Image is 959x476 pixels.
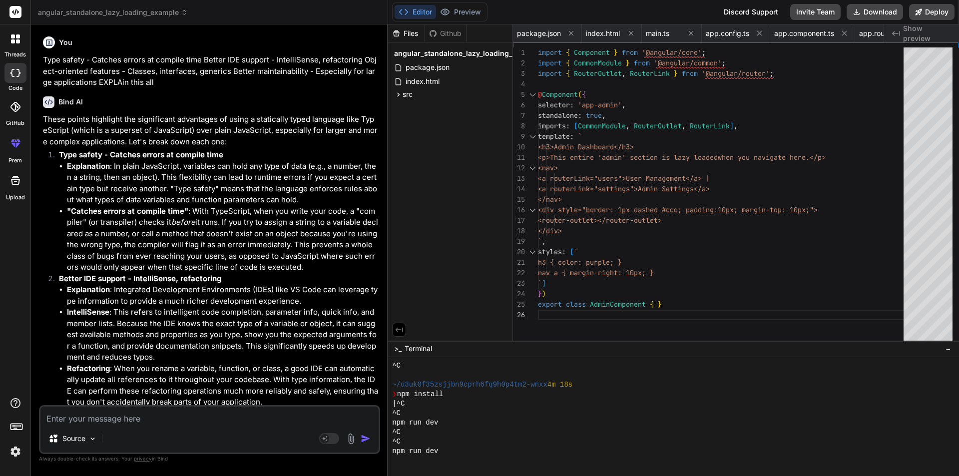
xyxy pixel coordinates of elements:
[682,69,698,78] span: from
[392,390,397,399] span: ❯
[7,443,24,460] img: settings
[513,247,525,257] div: 20
[944,341,953,357] button: −
[538,184,710,193] span: <a routerLink="settings">Admin Settings</a>
[574,247,578,256] span: `
[538,48,562,57] span: import
[566,121,570,130] span: :
[67,307,378,363] li: : This refers to intelligent code completion, parameter info, quick info, and member lists. Becau...
[513,68,525,79] div: 3
[622,100,626,109] span: ,
[59,37,72,47] h6: You
[538,279,542,288] span: `
[517,28,561,38] span: package.json
[526,89,539,100] div: Click to collapse the range.
[538,100,570,109] span: selector
[590,300,646,309] span: AdminComponent
[171,217,195,227] em: before
[602,111,606,120] span: ,
[513,47,525,58] div: 1
[674,69,678,78] span: }
[538,58,562,67] span: import
[847,4,903,20] button: Download
[586,28,620,38] span: index.html
[566,48,570,57] span: {
[67,284,378,307] li: : Integrated Development Environments (IDEs) like VS Code can leverage type information to provid...
[574,58,622,67] span: CommonModule
[392,418,438,428] span: npm run dev
[622,48,638,57] span: from
[538,153,718,162] span: <p>This entire 'admin' section is lazy loaded
[513,163,525,173] div: 12
[538,300,562,309] span: export
[436,5,485,19] button: Preview
[67,307,109,317] strong: IntelliSense
[513,236,525,247] div: 19
[570,247,574,256] span: [
[538,289,542,298] span: }
[566,58,570,67] span: {
[405,61,451,73] span: package.json
[513,131,525,142] div: 9
[538,247,562,256] span: styles
[622,69,626,78] span: ,
[403,89,413,99] span: src
[702,48,706,57] span: ;
[513,268,525,278] div: 22
[58,97,83,107] h6: Bind AI
[405,75,441,87] span: index.html
[8,156,22,165] label: prem
[88,435,97,443] img: Pick Models
[388,28,425,38] div: Files
[513,278,525,289] div: 23
[43,114,378,148] p: These points highlight the significant advantages of using a statically typed language like TypeS...
[526,131,539,142] div: Click to collapse the range.
[570,100,574,109] span: :
[774,28,834,38] span: app.component.ts
[59,274,221,283] strong: Better IDE support - IntelliSense, refactoring
[614,48,618,57] span: }
[513,121,525,131] div: 8
[538,226,562,235] span: </div>
[734,121,738,130] span: ,
[538,268,654,277] span: nav a { margin-right: 10px; }
[538,111,578,120] span: standalone
[513,110,525,121] div: 7
[4,50,26,59] label: threads
[538,205,718,214] span: <div style="border: 1px dashed #ccc; padding:
[909,4,955,20] button: Deploy
[578,121,626,130] span: CommonModule
[6,193,25,202] label: Upload
[562,247,566,256] span: :
[67,285,110,294] strong: Explanation
[578,111,582,120] span: :
[566,69,570,78] span: {
[578,100,622,109] span: 'app-admin'
[646,28,669,38] span: main.ts
[586,111,602,120] span: true
[718,205,818,214] span: 10px; margin-top: 10px;">
[134,456,152,462] span: privacy
[650,300,654,309] span: {
[658,300,662,309] span: }
[538,142,634,151] span: <h3>Admin Dashboard</h3>
[513,100,525,110] div: 6
[634,121,682,130] span: RouterOutlet
[392,409,401,418] span: ^C
[67,161,110,171] strong: Explanation
[578,90,582,99] span: (
[397,390,443,399] span: npm install
[513,289,525,299] div: 24
[394,344,402,354] span: >_
[903,23,951,43] span: Show preview
[578,132,582,141] span: `
[702,69,770,78] span: '@angular/router'
[859,28,903,38] span: app.routes.ts
[722,58,726,67] span: ;
[43,54,378,88] p: Type safety - Catches errors at compile time Better IDE support - IntelliSense, refactoring Objec...
[395,5,436,19] button: Editor
[513,299,525,310] div: 25
[513,152,525,163] div: 11
[513,310,525,320] div: 26
[392,428,401,437] span: ^C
